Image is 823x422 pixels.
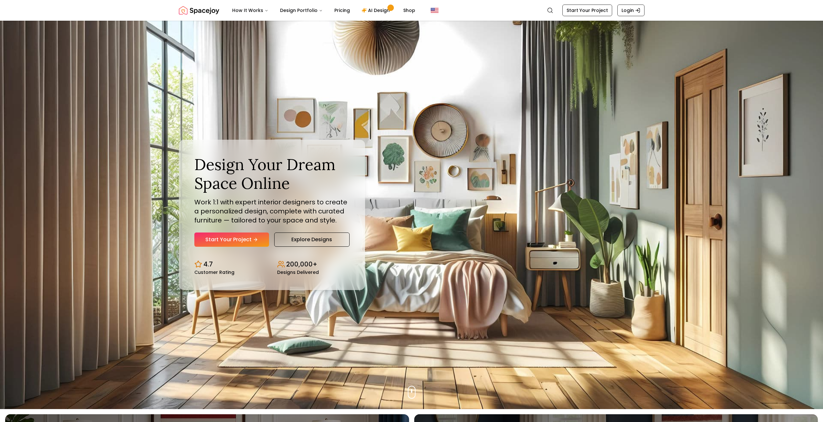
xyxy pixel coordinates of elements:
[286,260,317,269] p: 200,000+
[617,5,644,16] a: Login
[194,155,350,192] h1: Design Your Dream Space Online
[277,270,319,275] small: Designs Delivered
[398,4,420,17] a: Shop
[194,198,350,225] p: Work 1:1 with expert interior designers to create a personalized design, complete with curated fu...
[356,4,397,17] a: AI Design
[431,6,439,14] img: United States
[194,233,269,247] a: Start Your Project
[194,270,234,275] small: Customer Rating
[227,4,274,17] button: How It Works
[275,4,328,17] button: Design Portfolio
[562,5,612,16] a: Start Your Project
[227,4,420,17] nav: Main
[194,254,350,275] div: Design stats
[203,260,213,269] p: 4.7
[179,4,219,17] img: Spacejoy Logo
[179,4,219,17] a: Spacejoy
[274,233,350,247] a: Explore Designs
[329,4,355,17] a: Pricing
